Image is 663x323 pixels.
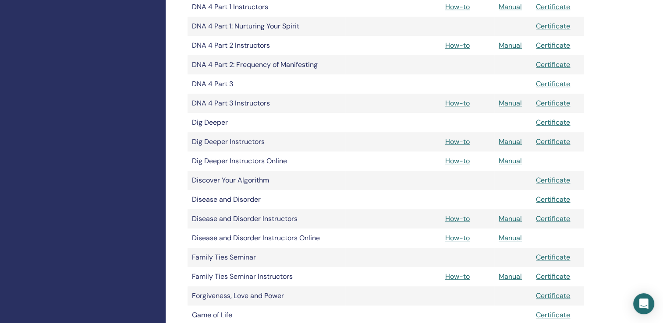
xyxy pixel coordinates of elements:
[536,60,570,69] a: Certificate
[188,267,345,286] td: Family Ties Seminar Instructors
[499,214,522,223] a: Manual
[188,36,345,55] td: DNA 4 Part 2 Instructors
[188,151,345,171] td: Dig Deeper Instructors Online
[188,171,345,190] td: Discover Your Algorithm
[445,214,470,223] a: How-to
[188,74,345,94] td: DNA 4 Part 3
[536,137,570,146] a: Certificate
[536,118,570,127] a: Certificate
[188,132,345,151] td: Dig Deeper Instructors
[536,214,570,223] a: Certificate
[188,55,345,74] td: DNA 4 Part 2: Frequency of Manifesting
[499,233,522,242] a: Manual
[536,176,570,185] a: Certificate
[188,17,345,36] td: DNA 4 Part 1: Nurturing Your Spirit
[499,156,522,165] a: Manual
[445,41,470,50] a: How-to
[536,310,570,319] a: Certificate
[536,253,570,262] a: Certificate
[445,137,470,146] a: How-to
[536,21,570,31] a: Certificate
[188,113,345,132] td: Dig Deeper
[633,293,654,314] div: Open Intercom Messenger
[188,94,345,113] td: DNA 4 Part 3 Instructors
[445,233,470,242] a: How-to
[188,190,345,209] td: Disease and Disorder
[188,286,345,305] td: Forgiveness, Love and Power
[499,41,522,50] a: Manual
[536,98,570,108] a: Certificate
[445,156,470,165] a: How-to
[188,209,345,228] td: Disease and Disorder Instructors
[536,195,570,204] a: Certificate
[536,79,570,88] a: Certificate
[499,98,522,108] a: Manual
[445,272,470,281] a: How-to
[188,228,345,248] td: Disease and Disorder Instructors Online
[499,2,522,11] a: Manual
[188,248,345,267] td: Family Ties Seminar
[536,272,570,281] a: Certificate
[536,291,570,300] a: Certificate
[445,2,470,11] a: How-to
[536,2,570,11] a: Certificate
[536,41,570,50] a: Certificate
[499,137,522,146] a: Manual
[499,272,522,281] a: Manual
[445,98,470,108] a: How-to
